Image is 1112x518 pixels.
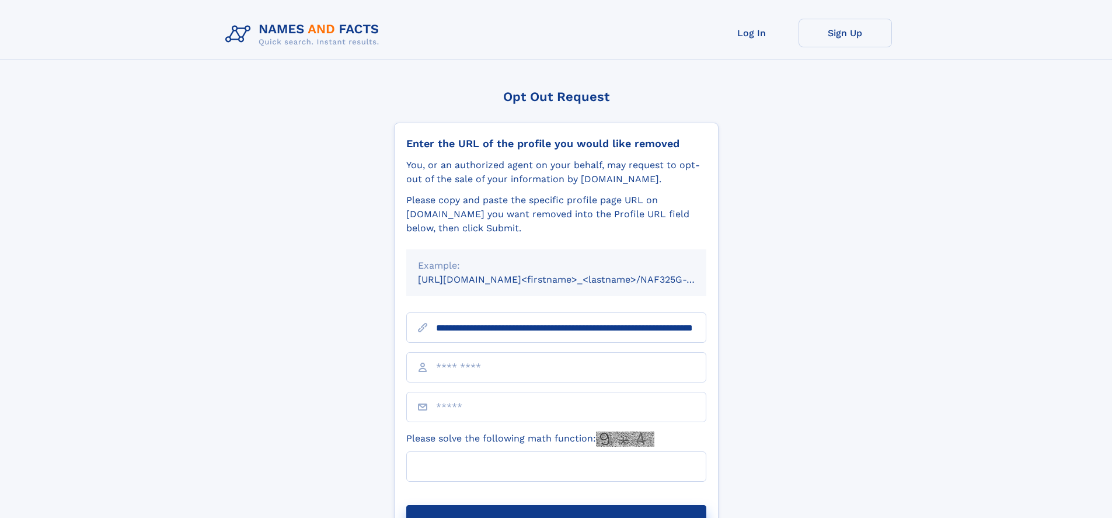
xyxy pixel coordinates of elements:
[799,19,892,47] a: Sign Up
[418,259,695,273] div: Example:
[406,137,706,150] div: Enter the URL of the profile you would like removed
[406,158,706,186] div: You, or an authorized agent on your behalf, may request to opt-out of the sale of your informatio...
[705,19,799,47] a: Log In
[394,89,719,104] div: Opt Out Request
[221,19,389,50] img: Logo Names and Facts
[406,432,654,447] label: Please solve the following math function:
[418,274,728,285] small: [URL][DOMAIN_NAME]<firstname>_<lastname>/NAF325G-xxxxxxxx
[406,193,706,235] div: Please copy and paste the specific profile page URL on [DOMAIN_NAME] you want removed into the Pr...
